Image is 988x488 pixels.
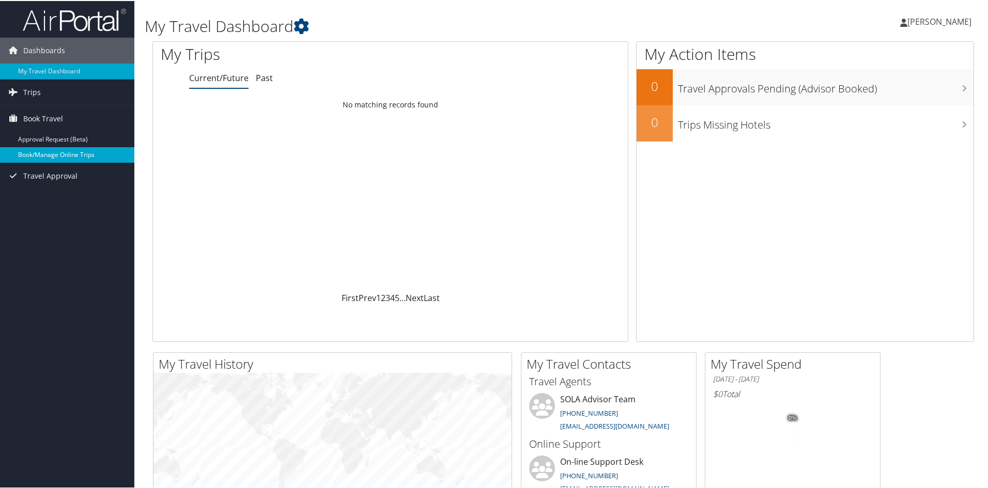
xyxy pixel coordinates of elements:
span: Trips [23,78,41,104]
a: 0Trips Missing Hotels [637,104,974,140]
a: Next [406,291,424,303]
span: Book Travel [23,105,63,131]
h2: My Travel Spend [711,354,880,372]
a: [PERSON_NAME] [900,5,982,36]
span: [PERSON_NAME] [907,15,971,26]
a: First [342,291,359,303]
a: [EMAIL_ADDRESS][DOMAIN_NAME] [560,420,669,430]
h1: My Action Items [637,42,974,64]
a: 3 [385,291,390,303]
a: [PHONE_NUMBER] [560,407,618,417]
li: SOLA Advisor Team [524,392,693,434]
span: … [399,291,406,303]
span: Travel Approval [23,162,78,188]
a: 1 [376,291,381,303]
a: 5 [395,291,399,303]
h6: Total [713,387,872,399]
h2: 0 [637,113,673,130]
h1: My Travel Dashboard [145,14,703,36]
a: 0Travel Approvals Pending (Advisor Booked) [637,68,974,104]
h3: Trips Missing Hotels [678,112,974,131]
a: Past [256,71,273,83]
span: Dashboards [23,37,65,62]
a: 2 [381,291,385,303]
a: Current/Future [189,71,249,83]
a: Last [424,291,440,303]
h3: Online Support [529,436,688,450]
h2: My Travel Contacts [527,354,696,372]
tspan: 0% [789,414,797,420]
h3: Travel Agents [529,373,688,388]
h2: 0 [637,76,673,94]
h6: [DATE] - [DATE] [713,373,872,383]
a: [PHONE_NUMBER] [560,470,618,479]
h2: My Travel History [159,354,512,372]
h1: My Trips [161,42,422,64]
td: No matching records found [153,95,628,113]
a: 4 [390,291,395,303]
h3: Travel Approvals Pending (Advisor Booked) [678,75,974,95]
a: Prev [359,291,376,303]
img: airportal-logo.png [23,7,126,31]
span: $0 [713,387,722,399]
